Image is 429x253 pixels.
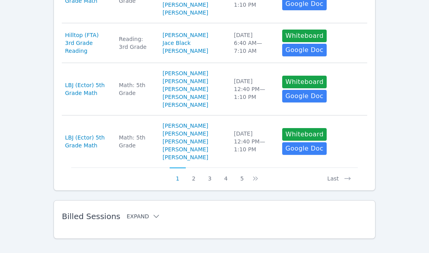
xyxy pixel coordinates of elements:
[62,115,367,167] tr: LBJ (Ector) 5th Grade MathMath: 5th Grade[PERSON_NAME][PERSON_NAME][PERSON_NAME][PERSON_NAME] [PE...
[163,138,208,145] a: [PERSON_NAME]
[234,130,273,153] div: [DATE] 12:40 PM — 1:10 PM
[163,122,208,130] a: [PERSON_NAME]
[321,167,358,182] button: Last
[62,212,120,221] span: Billed Sessions
[65,134,109,149] a: LBJ (Ector) 5th Grade Math
[234,31,273,55] div: [DATE] 6:40 AM — 7:10 AM
[234,167,250,182] button: 5
[163,39,190,47] a: Jace Black
[163,145,224,161] a: [PERSON_NAME] [PERSON_NAME]
[127,212,160,220] button: Expand
[62,63,367,115] tr: LBJ (Ector) 5th Grade MathMath: 5th Grade[PERSON_NAME][PERSON_NAME][PERSON_NAME][PERSON_NAME] [PE...
[65,81,109,97] a: LBJ (Ector) 5th Grade Math
[282,76,327,88] button: Whiteboard
[163,77,208,85] a: [PERSON_NAME]
[170,167,186,182] button: 1
[163,1,224,17] a: [PERSON_NAME] [PERSON_NAME]
[282,30,327,42] button: Whiteboard
[163,47,208,55] a: [PERSON_NAME]
[163,93,224,109] a: [PERSON_NAME] [PERSON_NAME]
[186,167,202,182] button: 2
[62,23,367,63] tr: Hilltop (FTA) 3rd Grade ReadingReading: 3rd Grade[PERSON_NAME]Jace Black[PERSON_NAME][DATE]6:40 A...
[282,142,326,155] a: Google Doc
[119,35,153,51] div: Reading: 3rd Grade
[163,85,208,93] a: [PERSON_NAME]
[282,44,326,56] a: Google Doc
[282,128,327,141] button: Whiteboard
[119,134,153,149] div: Math: 5th Grade
[163,130,208,138] a: [PERSON_NAME]
[202,167,218,182] button: 3
[65,31,109,55] a: Hilltop (FTA) 3rd Grade Reading
[163,31,208,39] a: [PERSON_NAME]
[234,77,273,101] div: [DATE] 12:40 PM — 1:10 PM
[163,69,208,77] a: [PERSON_NAME]
[218,167,234,182] button: 4
[282,90,326,102] a: Google Doc
[119,81,153,97] div: Math: 5th Grade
